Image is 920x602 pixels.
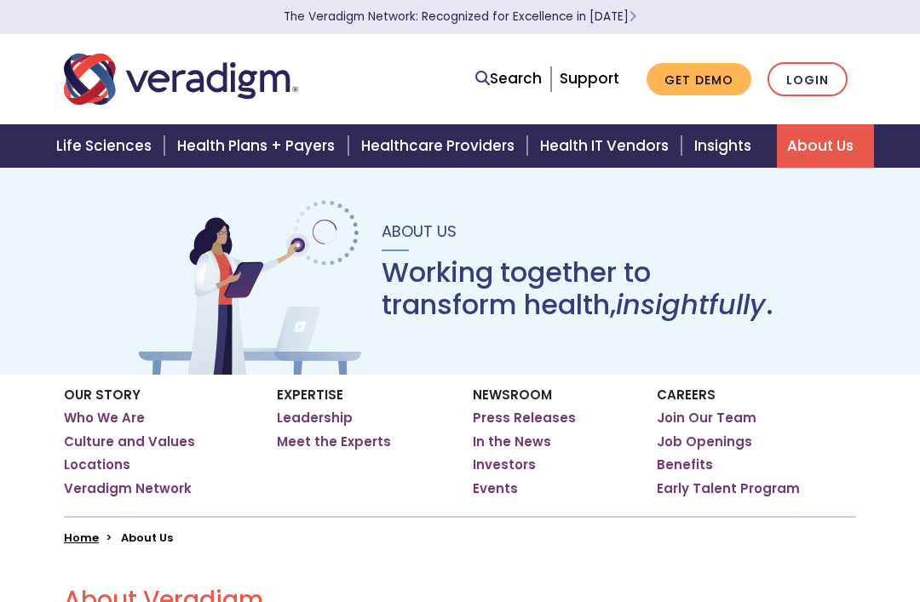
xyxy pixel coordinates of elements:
[768,62,848,97] a: Login
[560,68,619,89] a: Support
[64,410,145,427] a: Who We Are
[64,433,195,450] a: Culture and Values
[64,456,130,473] a: Locations
[657,456,713,473] a: Benefits
[475,67,542,90] a: Search
[46,124,167,168] a: Life Sciences
[629,9,636,25] span: Learn More
[64,51,298,107] img: Veradigm logo
[382,221,457,242] span: About Us
[473,433,551,450] a: In the News
[277,433,391,450] a: Meet the Experts
[530,124,684,168] a: Health IT Vendors
[473,456,536,473] a: Investors
[382,256,787,322] h1: Working together to transform health, .
[657,410,756,427] a: Join Our Team
[64,480,192,497] a: Veradigm Network
[657,433,752,450] a: Job Openings
[657,480,800,497] a: Early Talent Program
[284,9,636,25] a: The Veradigm Network: Recognized for Excellence in [DATE]Learn More
[684,124,777,168] a: Insights
[167,124,350,168] a: Health Plans + Payers
[473,410,576,427] a: Press Releases
[616,285,766,324] em: insightfully
[277,410,353,427] a: Leadership
[647,63,751,96] a: Get Demo
[64,530,99,546] a: Home
[777,124,874,168] a: About Us
[351,124,530,168] a: Healthcare Providers
[473,480,518,497] a: Events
